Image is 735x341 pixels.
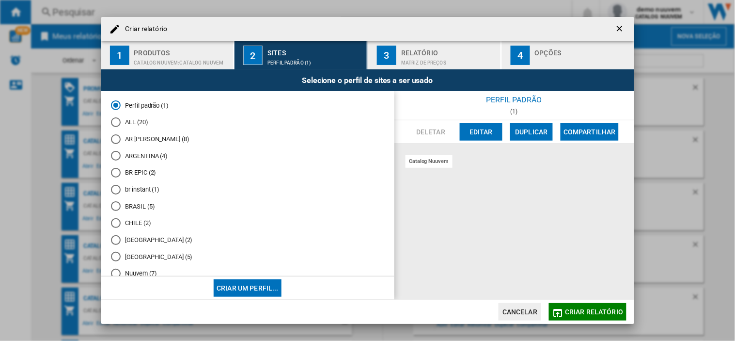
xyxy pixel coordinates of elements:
md-radio-button: Nuuvem (7) [111,269,385,278]
div: Sites [267,45,363,55]
button: Compartilhar [561,123,619,141]
button: 1 Produtos CATALOG NUUVEM:Catalog nuuvem [101,41,235,69]
md-radio-button: ARGENTINA (4) [111,151,385,161]
md-radio-button: COLOMBIA (2) [111,235,385,244]
div: catalog nuuvem [406,155,453,167]
h4: Criar relatório [121,24,168,34]
md-radio-button: AR PE UY (8) [111,134,385,144]
md-radio-button: MEXICO (5) [111,252,385,261]
span: Criar relatório [565,308,623,316]
button: Criar um perfil... [214,279,281,297]
button: Duplicar [510,123,553,141]
div: Matriz de preços [401,55,497,65]
div: 3 [377,46,396,65]
div: 2 [243,46,263,65]
md-radio-button: CHILE (2) [111,219,385,228]
div: Produtos [134,45,230,55]
div: 4 [511,46,530,65]
div: Opções [535,45,630,55]
div: Perfil padrão [394,91,634,108]
md-radio-button: BR EPIC (2) [111,168,385,178]
button: 2 Sites Perfil padrão (1) [235,41,368,69]
button: 3 Relatório Matriz de preços [368,41,501,69]
md-radio-button: ALL (20) [111,118,385,127]
div: Selecione o perfil de sites a ser usado [101,69,634,91]
button: Cancelar [499,303,541,321]
div: Relatório [401,45,497,55]
button: Editar [460,123,502,141]
ng-md-icon: getI18NText('BUTTONS.CLOSE_DIALOG') [615,24,626,35]
button: 4 Opções [502,41,634,69]
div: (1) [394,108,634,115]
button: Criar relatório [549,303,626,321]
button: Deletar [409,123,452,141]
md-radio-button: Perfil padrão (1) [111,101,385,110]
button: getI18NText('BUTTONS.CLOSE_DIALOG') [611,19,630,39]
md-radio-button: BRASIL (5) [111,202,385,211]
md-radio-button: br instant (1) [111,185,385,194]
div: CATALOG NUUVEM:Catalog nuuvem [134,55,230,65]
div: 1 [110,46,129,65]
div: Perfil padrão (1) [267,55,363,65]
